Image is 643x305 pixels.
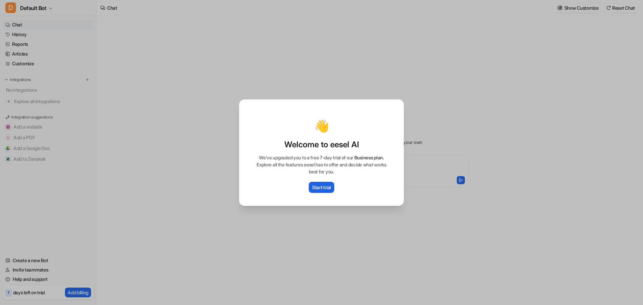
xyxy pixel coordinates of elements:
[312,184,331,191] p: Start trial
[247,139,396,150] p: Welcome to eesel AI
[354,155,384,160] span: Business plan.
[247,154,396,161] p: We’ve upgraded you to a free 7-day trial of our
[247,161,396,175] p: Explore all the features eesel has to offer and decide what works best for you.
[309,182,334,193] button: Start trial
[314,119,329,133] p: 👋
